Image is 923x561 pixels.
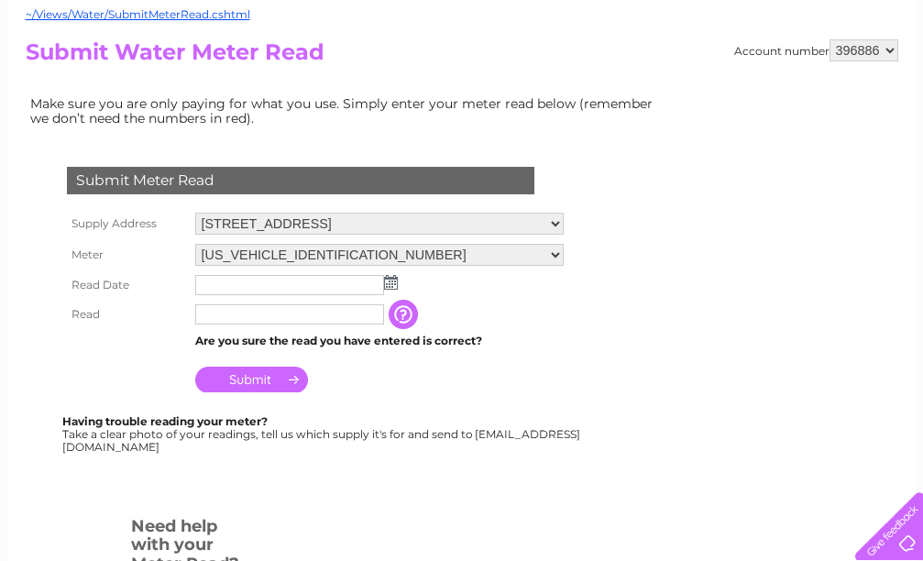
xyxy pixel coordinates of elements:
div: Clear Business is a trading name of Verastar Limited (registered in [GEOGRAPHIC_DATA] No. 3667643... [29,10,896,89]
td: Are you sure the read you have entered is correct? [191,329,568,353]
th: Read [62,300,191,329]
a: Water [600,78,635,92]
div: Submit Meter Read [67,167,534,194]
b: Having trouble reading your meter? [62,414,268,428]
a: 0333 014 3131 [577,9,704,32]
input: Information [389,300,422,329]
a: Telecoms [698,78,753,92]
a: ~/Views/Water/SubmitMeterRead.cshtml [26,7,250,21]
a: Log out [863,78,906,92]
a: Contact [801,78,846,92]
img: ... [384,275,398,290]
a: Energy [646,78,687,92]
a: Blog [764,78,790,92]
th: Meter [62,239,191,270]
th: Read Date [62,270,191,300]
img: logo.png [32,48,126,104]
h2: Submit Water Meter Read [26,39,898,74]
input: Submit [195,367,308,392]
td: Make sure you are only paying for what you use. Simply enter your meter read below (remember we d... [26,92,667,130]
th: Supply Address [62,208,191,239]
div: Take a clear photo of your readings, tell us which supply it's for and send to [EMAIL_ADDRESS][DO... [62,415,583,453]
div: Account number [734,39,898,61]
